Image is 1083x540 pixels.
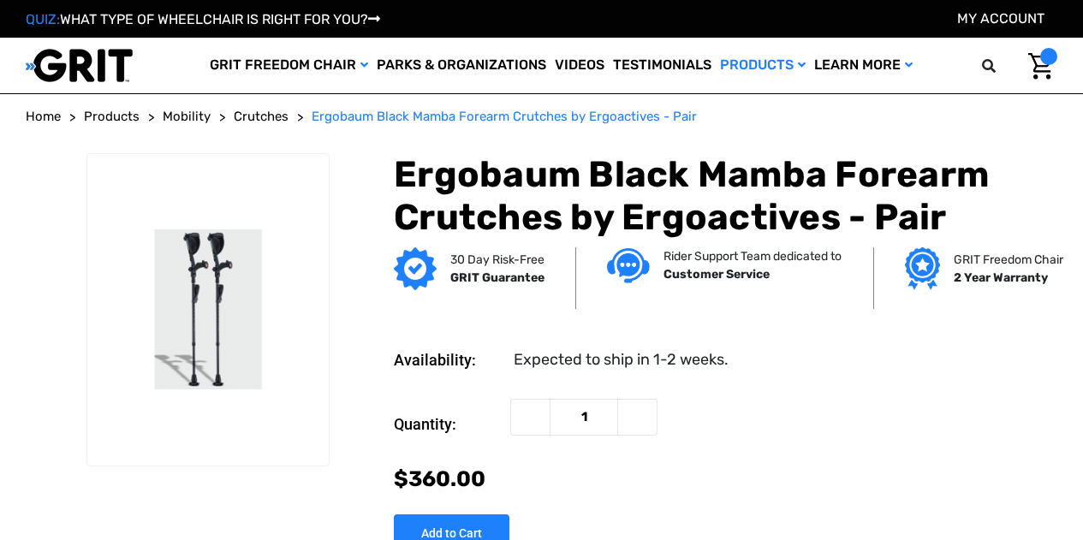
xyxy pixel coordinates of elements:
[394,399,502,450] label: Quantity:
[905,247,940,290] img: Grit freedom
[450,251,544,269] p: 30 Day Risk-Free
[514,348,729,371] dd: Expected to ship in 1-2 weeks.
[163,107,211,127] a: Mobility
[163,109,211,124] span: Mobility
[716,38,810,93] a: Products
[810,38,917,93] a: Learn More
[954,251,1063,269] p: GRIT Freedom Chair
[26,11,380,27] a: QUIZ:WHAT TYPE OF WHEELCHAIR IS RIGHT FOR YOU?
[26,48,133,83] img: GRIT All-Terrain Wheelchair and Mobility Equipment
[990,48,1015,84] input: Search
[663,267,770,282] strong: Customer Service
[26,107,61,127] a: Home
[550,38,609,93] a: Videos
[26,107,1057,127] nav: Breadcrumb
[205,38,372,93] a: GRIT Freedom Chair
[394,153,1057,240] h1: Ergobaum Black Mamba Forearm Crutches by Ergoactives - Pair
[1015,48,1057,84] a: Cart with 0 items
[957,10,1044,27] a: Account
[234,109,289,124] span: Crutches
[372,38,550,93] a: Parks & Organizations
[26,109,61,124] span: Home
[312,109,697,124] span: Ergobaum Black Mamba Forearm Crutches by Ergoactives - Pair
[84,109,140,124] span: Products
[394,348,502,371] dt: Availability:
[87,229,329,390] img: Ergobaum Black Mamba Forearm Crutches by Ergoactives - Pair
[394,466,485,491] span: $360.00
[394,247,437,290] img: GRIT Guarantee
[84,107,140,127] a: Products
[1028,53,1053,80] img: Cart
[234,107,289,127] a: Crutches
[609,38,716,93] a: Testimonials
[663,247,842,265] p: Rider Support Team dedicated to
[954,270,1048,285] strong: 2 Year Warranty
[450,270,544,285] strong: GRIT Guarantee
[26,11,60,27] span: QUIZ:
[607,248,650,283] img: Customer service
[312,107,697,127] a: Ergobaum Black Mamba Forearm Crutches by Ergoactives - Pair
